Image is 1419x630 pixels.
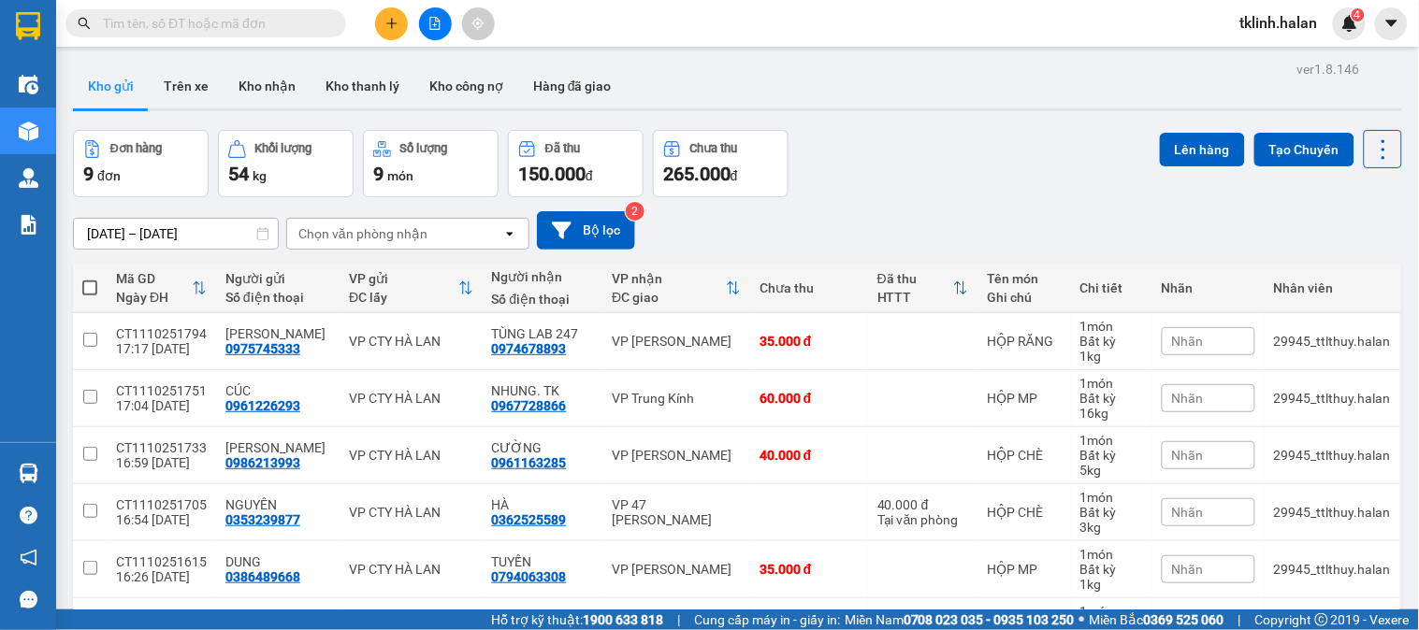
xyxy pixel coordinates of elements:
span: 9 [373,163,384,185]
div: HỘP CHÈ [987,505,1062,520]
div: DUNG [225,554,330,569]
span: Cung cấp máy in - giấy in: [694,609,840,630]
div: Nhân viên [1274,280,1391,295]
button: caret-down [1375,7,1408,40]
div: HỘP RĂNG [987,334,1062,349]
div: 0794063308 [492,569,567,584]
span: plus [385,17,398,30]
div: 35.000 đ [760,334,859,349]
div: LƯƠNG TIẾN [225,326,330,341]
span: question-circle [20,507,37,524]
div: 16:59 [DATE] [116,455,207,470]
th: Toggle SortBy [868,264,977,313]
div: TUYẾN [492,554,594,569]
div: 1 món [1080,490,1143,505]
span: Hỗ trợ kỹ thuật: [491,609,663,630]
button: Tạo Chuyến [1254,133,1354,166]
img: logo-vxr [16,12,40,40]
div: Số lượng [400,142,448,155]
span: 9 [83,163,94,185]
div: 35.000 đ [760,562,859,577]
img: warehouse-icon [19,122,38,141]
div: 1 món [1080,319,1143,334]
strong: 0708 023 035 - 0935 103 250 [904,612,1075,627]
div: CT1110251615 [116,554,207,569]
div: 17:04 [DATE] [116,398,207,413]
button: Khối lượng54kg [218,130,354,197]
div: 0967728866 [492,398,567,413]
span: Miền Bắc [1090,609,1224,630]
div: Chưa thu [760,280,859,295]
div: VP CTY HÀ LAN [349,562,472,577]
div: ver 1.8.146 [1297,59,1360,79]
span: đ [586,168,593,183]
div: 29945_ttlthuy.halan [1274,391,1391,406]
div: 40.000 đ [877,497,968,512]
button: Đơn hàng9đơn [73,130,209,197]
div: HỘP MP [987,391,1062,406]
span: Miền Nam [845,609,1075,630]
img: solution-icon [19,215,38,235]
img: icon-new-feature [1341,15,1358,32]
div: Đã thu [877,271,953,286]
button: file-add [419,7,452,40]
button: Kho công nợ [414,64,518,108]
span: copyright [1315,613,1328,626]
div: VP CTY HÀ LAN [349,334,472,349]
div: 0961163285 [492,455,567,470]
div: TÙNG LAB 247 [492,326,594,341]
button: plus [375,7,408,40]
span: kg [253,168,267,183]
span: Nhãn [1172,448,1204,463]
span: Nhãn [1172,562,1204,577]
div: CT1110251733 [116,440,207,455]
span: aim [471,17,485,30]
img: warehouse-icon [19,464,38,483]
th: Toggle SortBy [107,264,216,313]
button: Hàng đã giao [518,64,627,108]
div: 29945_ttlthuy.halan [1274,448,1391,463]
svg: open [502,226,517,241]
span: notification [20,549,37,566]
span: file-add [428,17,442,30]
button: Số lượng9món [363,130,499,197]
div: CÚC [225,383,330,398]
div: 0986213993 [225,455,300,470]
span: ⚪️ [1079,616,1085,623]
th: Toggle SortBy [340,264,482,313]
div: 0974678893 [492,341,567,356]
button: Kho gửi [73,64,149,108]
div: 1 món [1080,547,1143,562]
div: Mã GD [116,271,192,286]
div: VP nhận [612,271,726,286]
div: Bất kỳ [1080,505,1143,520]
div: 1 kg [1080,577,1143,592]
div: ĐC giao [612,290,726,305]
div: 17:17 [DATE] [116,341,207,356]
div: 0975745333 [225,341,300,356]
div: HỘP MP [987,562,1062,577]
div: VP CTY HÀ LAN [349,391,472,406]
div: VP CTY HÀ LAN [349,448,472,463]
span: | [677,609,680,630]
span: | [1238,609,1241,630]
span: 150.000 [518,163,586,185]
div: 1 kg [1080,349,1143,364]
span: message [20,591,37,609]
div: 3 kg [1080,520,1143,535]
span: Nhãn [1172,334,1204,349]
div: 0362525589 [492,512,567,527]
div: 29945_ttlthuy.halan [1274,334,1391,349]
button: Bộ lọc [537,211,635,250]
div: CT1110251751 [116,383,207,398]
div: Chưa thu [690,142,738,155]
span: 4 [1354,8,1361,21]
strong: 1900 633 818 [583,612,663,627]
button: aim [462,7,495,40]
input: Tìm tên, số ĐT hoặc mã đơn [103,13,324,34]
div: HỘP CHÈ [987,448,1062,463]
div: Ghi chú [987,290,1062,305]
img: warehouse-icon [19,168,38,188]
span: caret-down [1383,15,1400,32]
div: HTTT [877,290,953,305]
